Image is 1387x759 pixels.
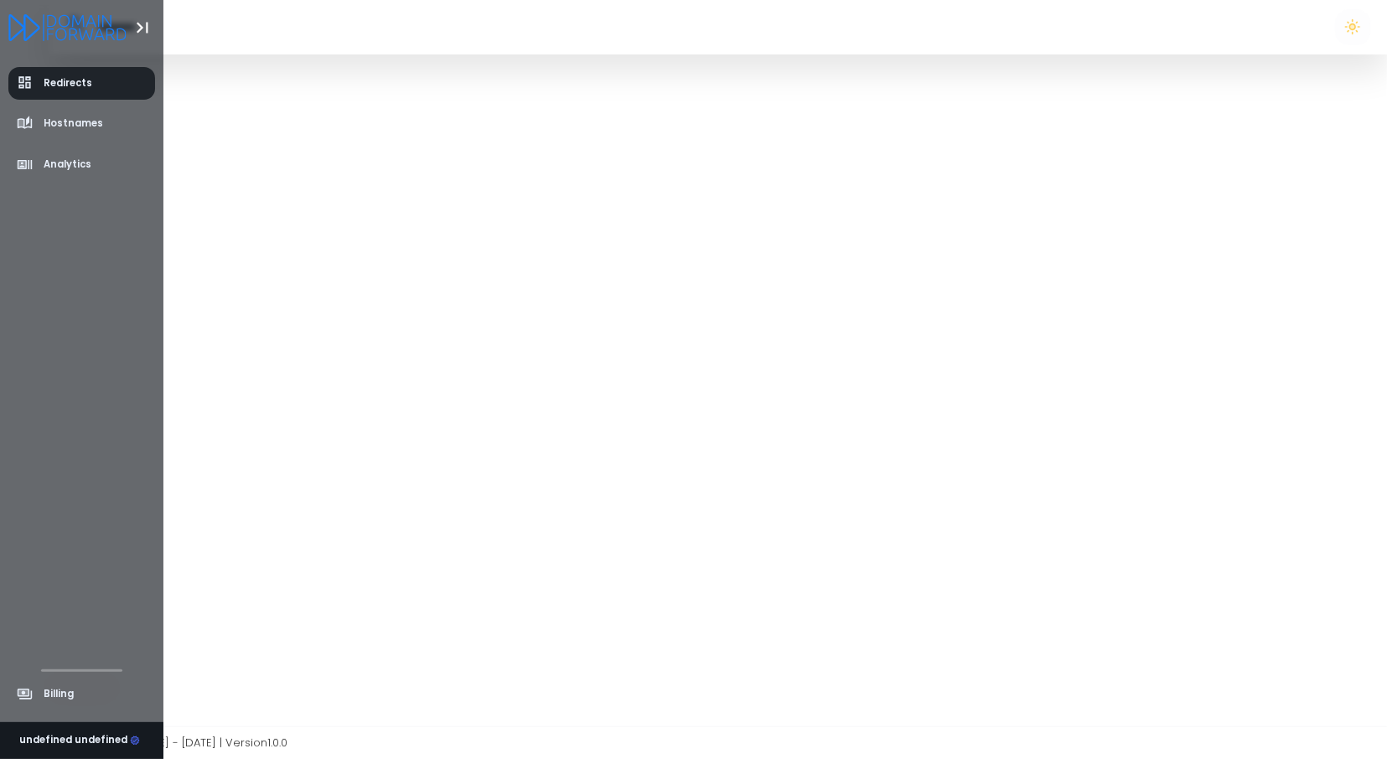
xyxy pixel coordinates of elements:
a: Logo [8,15,127,38]
a: Billing [8,678,156,710]
span: Hostnames [44,116,103,131]
a: Redirects [8,67,156,100]
span: Analytics [44,157,91,172]
span: Billing [44,687,74,701]
div: undefined undefined [19,733,140,748]
a: Analytics [8,148,156,181]
button: Toggle Aside [127,12,158,44]
a: Hostnames [8,107,156,140]
span: Copyright © [DATE] - [DATE] | Version 1.0.0 [65,735,287,751]
span: Redirects [44,76,92,90]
